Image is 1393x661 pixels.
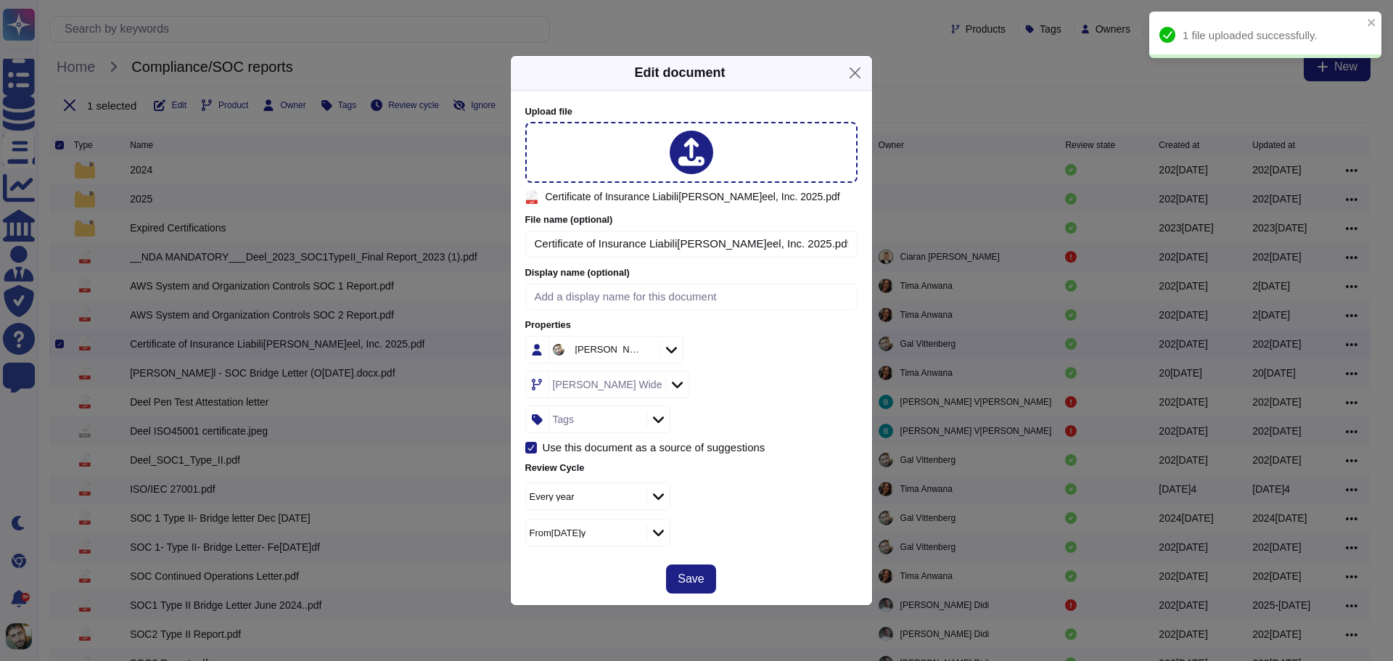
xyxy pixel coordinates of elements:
[553,379,662,390] div: [PERSON_NAME] Wide
[525,284,858,311] input: Add a display name for this document
[844,62,866,84] button: Close
[543,442,765,453] div: Use this document as a source of suggestions
[1367,16,1377,28] button: close
[525,268,858,278] label: Display name (optional)
[530,528,586,538] div: From[DATE]y
[525,215,858,225] label: File name (optional)
[546,192,840,202] span: Certificate of Insurance Liabili[PERSON_NAME]eel, Inc. 2025.pdf
[553,344,564,356] img: user
[525,321,858,330] label: Properties
[575,345,642,354] div: [PERSON_NAME]
[525,106,572,117] span: Upload file
[525,462,858,473] label: Review Cycle
[530,492,575,501] div: Every year
[525,231,858,258] input: Filename with extension
[666,564,715,594] button: Save
[1149,12,1381,58] div: 1 file uploaded successfully.
[635,63,726,83] div: Edit document
[678,573,704,585] span: Save
[553,414,575,424] div: Tags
